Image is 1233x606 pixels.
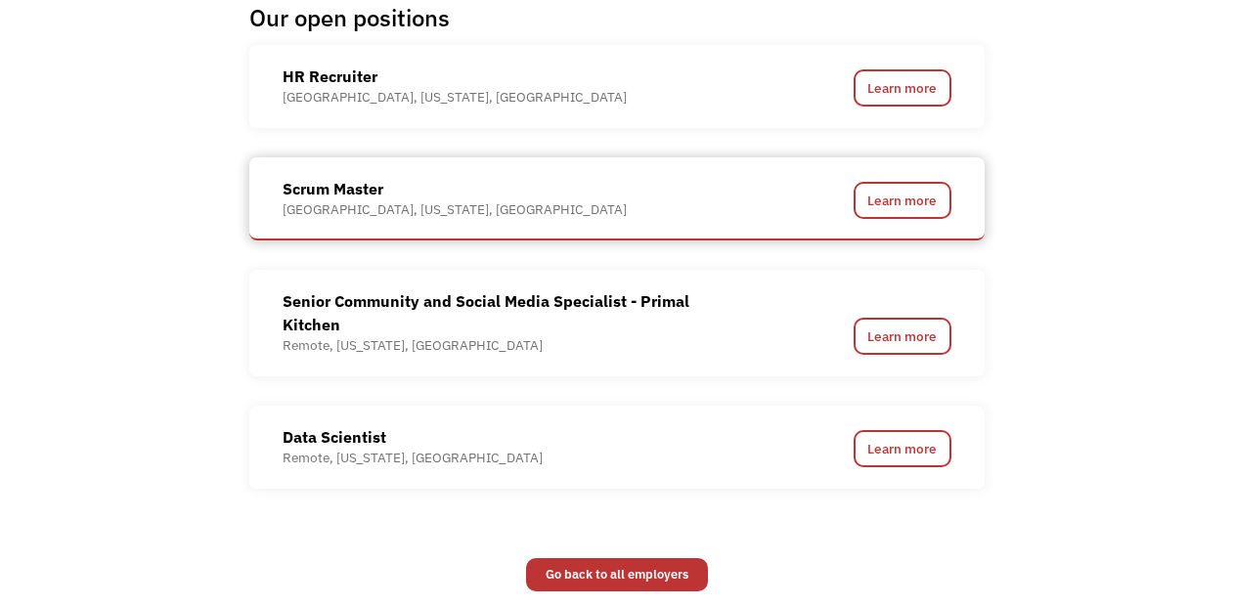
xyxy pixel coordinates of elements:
div: Senior Community and Social Media Specialist - Primal Kitchen [283,289,714,336]
div: [GEOGRAPHIC_DATA], [US_STATE], [GEOGRAPHIC_DATA] [283,88,627,107]
div: Remote, [US_STATE], [GEOGRAPHIC_DATA] [283,336,714,355]
a: Learn more [854,69,951,107]
h1: Our open positions [249,3,978,32]
div: [GEOGRAPHIC_DATA], [US_STATE], [GEOGRAPHIC_DATA] [283,200,627,219]
div: Scrum Master [283,177,627,200]
a: Learn more [854,182,951,219]
a: Go back to all employers [526,558,708,591]
div: Remote, [US_STATE], [GEOGRAPHIC_DATA] [283,449,543,467]
div: Data Scientist [283,425,543,449]
a: Learn more [854,318,951,355]
div: HR Recruiter [283,65,627,88]
a: Learn more [854,430,951,467]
